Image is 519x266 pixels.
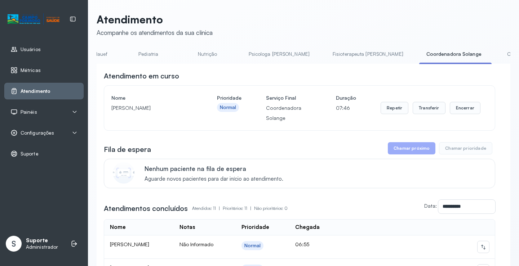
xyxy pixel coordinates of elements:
[111,103,192,113] p: [PERSON_NAME]
[223,203,254,213] p: Prioritários: 11
[219,206,220,211] span: |
[21,151,39,157] span: Suporte
[381,102,408,114] button: Repetir
[21,67,41,73] span: Métricas
[179,224,195,231] div: Notas
[10,67,77,74] a: Métricas
[97,29,213,36] div: Acompanhe os atendimentos da sua clínica
[424,203,437,209] label: Data:
[325,48,411,60] a: Fisioterapeuta [PERSON_NAME]
[111,93,192,103] h4: Nome
[21,88,50,94] span: Atendimento
[104,203,188,213] h3: Atendimentos concluídos
[110,241,149,247] span: [PERSON_NAME]
[10,87,77,95] a: Atendimento
[388,142,435,154] button: Chamar próximo
[192,203,223,213] p: Atendidos: 11
[21,130,54,136] span: Configurações
[266,93,311,103] h4: Serviço Final
[266,103,311,123] p: Coordenadora Solange
[182,48,233,60] a: Nutrição
[145,176,283,182] span: Aguarde novos pacientes para dar início ao atendimento.
[97,13,213,26] p: Atendimento
[104,71,179,81] h3: Atendimento em curso
[145,165,283,172] p: Nenhum paciente na fila de espera
[220,104,236,111] div: Normal
[295,241,309,247] span: 06:55
[254,203,288,213] p: Não prioritários: 0
[413,102,445,114] button: Transferir
[336,93,356,103] h4: Duração
[26,237,58,244] p: Suporte
[21,109,37,115] span: Painéis
[8,13,59,25] img: Logotipo do estabelecimento
[26,244,58,250] p: Administrador
[295,224,320,231] div: Chegada
[217,93,241,103] h4: Prioridade
[336,103,356,113] p: 07:46
[241,224,269,231] div: Prioridade
[179,241,213,247] span: Não Informado
[110,224,126,231] div: Nome
[244,243,261,249] div: Normal
[123,48,174,60] a: Pediatria
[450,102,480,114] button: Encerrar
[10,46,77,53] a: Usuários
[21,46,41,53] span: Usuários
[104,144,151,154] h3: Fila de espera
[241,48,317,60] a: Psicologa [PERSON_NAME]
[419,48,489,60] a: Coordenadora Solange
[113,162,134,184] img: Imagem de CalloutCard
[250,206,251,211] span: |
[439,142,492,154] button: Chamar prioridade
